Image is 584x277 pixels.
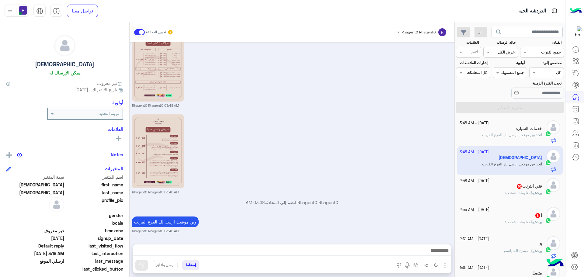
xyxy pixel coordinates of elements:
[521,40,562,45] label: القناة:
[49,70,80,75] h6: يمكن الإرسال له
[49,197,64,212] img: defaultAdmin.png
[401,30,436,34] span: Rhagent0 Rhagent0
[545,217,551,223] img: WhatsApp
[6,266,64,272] span: null
[484,40,516,45] label: حالة الرسالة
[132,190,179,195] small: Rhagent0 Rhagent0 03:48 AM
[505,220,535,224] span: معلومات شخصية
[50,5,62,17] a: tab
[153,260,178,270] button: ارسل واغلق
[423,263,428,268] img: Trigger scenario
[246,200,265,205] span: 03:48 AM
[65,243,123,249] span: last_visited_flow
[6,126,123,132] h6: العلامات
[570,5,582,17] img: Logo
[396,263,401,268] img: make a call
[544,253,566,274] img: hulul-logo.png
[6,212,64,219] span: null
[571,26,582,37] img: 322853014244696
[431,260,441,270] button: select flow
[111,152,123,157] h6: Notes
[518,7,546,15] p: الدردشة الحية
[536,190,542,195] span: بوت
[6,152,12,158] img: add
[97,80,123,86] span: غير معروف
[65,250,123,257] span: last_interaction
[531,271,542,276] h5: متصل
[441,262,449,269] img: send attachment
[65,227,123,234] span: timezone
[53,8,60,15] img: tab
[536,248,542,253] span: بوت
[421,260,431,270] button: Trigger scenario
[6,227,64,234] span: غير معروف
[460,178,489,184] small: [DATE] - 2:58 AM
[99,111,120,116] b: لم يتم التحديد
[139,262,145,268] img: send message
[54,35,75,56] img: defaultAdmin.png
[19,6,27,15] img: userImage
[35,61,94,68] h5: [DEMOGRAPHIC_DATA]
[65,197,123,211] span: profile_pic
[433,263,438,268] img: select flow
[535,213,540,218] span: 6
[411,260,421,270] button: create order
[457,60,488,66] label: إشارات الملاحظات
[6,7,14,15] img: profile
[547,178,560,192] img: defaultAdmin.png
[112,100,123,105] h6: أولوية
[545,189,551,195] img: WhatsApp
[493,60,525,66] label: أولوية
[460,120,489,126] small: [DATE] - 3:48 AM
[6,189,64,196] span: الله
[6,174,64,180] span: قيمة المتغير
[460,236,489,242] small: [DATE] - 2:12 AM
[132,114,184,188] img: 2KfZhNio2KfZgtin2KouanBn.jpg
[547,207,560,221] img: defaultAdmin.png
[132,28,184,102] img: 2KfZhNmF2LPYp9isLmpwZw%3D%3D.jpg
[36,8,43,15] img: tab
[65,182,123,188] span: first_name
[6,258,64,264] span: ارسلي الموقع
[505,190,535,195] span: معلومات شخصية
[492,27,506,40] button: search
[65,266,123,272] span: last_clicked_button
[17,153,22,158] img: notes
[413,263,418,268] img: create order
[67,5,98,17] a: تواصل معنا
[65,174,123,180] span: اسم المتغير
[132,229,179,234] small: Rhagent0 Rhagent0 03:48 AM
[551,7,558,15] img: tab
[535,190,542,195] b: :
[545,247,551,253] img: WhatsApp
[457,40,479,45] label: العلامات
[535,220,542,224] b: :
[493,81,561,86] label: تحديد الفترة الزمنية
[482,133,536,137] span: وين موقعك ارسل لك الفرع القريب
[471,49,479,56] div: اختر
[182,260,199,270] button: إسقاط
[6,220,64,226] span: null
[132,103,179,108] small: Rhagent0 Rhagent0 03:48 AM
[105,166,123,171] h6: المتغيرات
[536,133,542,137] b: :
[516,184,542,189] h5: فني انترنت
[517,184,522,189] span: 10
[6,235,64,241] span: 2025-10-05T00:18:11.102Z
[495,29,502,36] span: search
[65,258,123,264] span: last_message
[146,30,166,35] small: تحويل المحادثة
[65,220,123,226] span: locale
[456,102,564,113] button: تطبيق الفلاتر
[516,126,542,131] h5: خدمات السياره
[65,212,123,219] span: gender
[460,207,489,213] small: [DATE] - 2:55 AM
[6,250,64,257] span: 2025-10-05T00:18:39.614Z
[535,213,542,218] h5: ا
[540,242,542,247] h5: A
[75,86,117,93] span: تاريخ الأشتراك : [DATE]
[404,262,411,269] img: send voice note
[65,189,123,196] span: last_name
[535,248,542,253] b: :
[132,199,452,206] p: Rhagent0 Rhagent0 انضم إلى المحادثة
